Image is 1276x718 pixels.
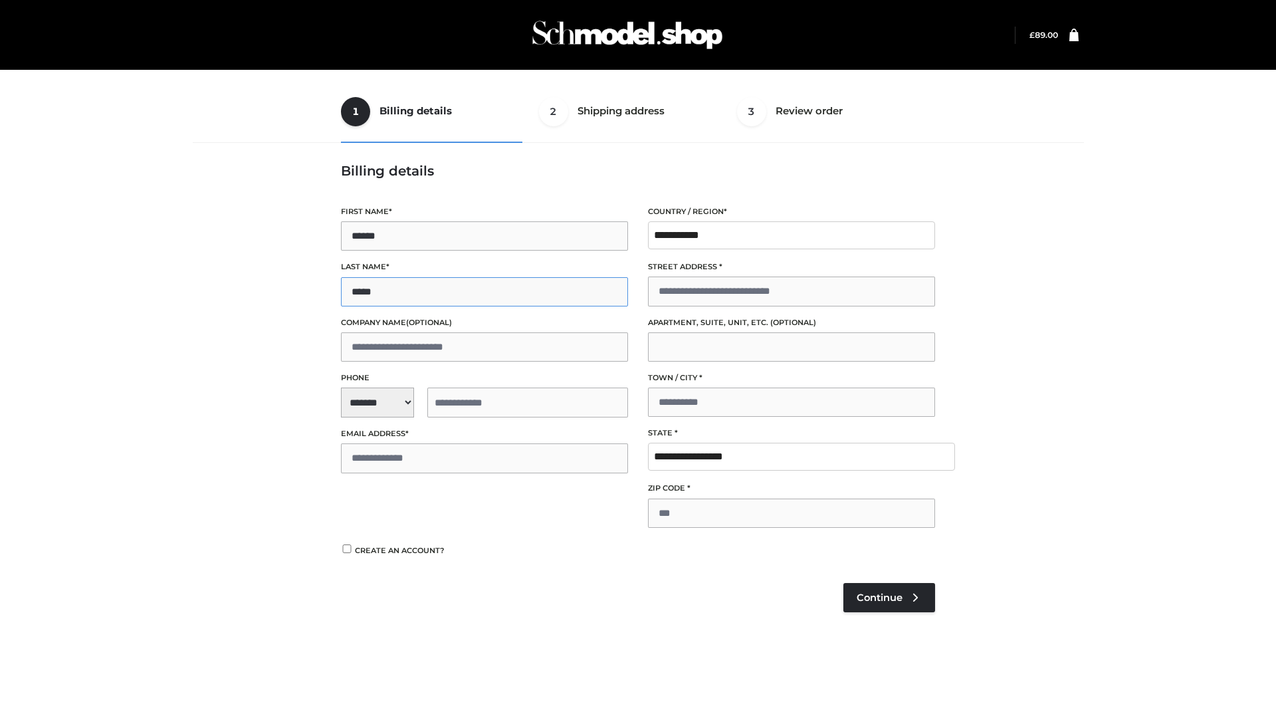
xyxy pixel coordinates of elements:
span: (optional) [770,318,816,327]
label: Last name [341,261,628,273]
a: Continue [843,583,935,612]
input: Create an account? [341,544,353,553]
label: State [648,427,935,439]
bdi: 89.00 [1029,30,1058,40]
span: £ [1029,30,1035,40]
span: (optional) [406,318,452,327]
label: First name [341,205,628,218]
label: Country / Region [648,205,935,218]
label: Email address [341,427,628,440]
label: Town / City [648,372,935,384]
span: Continue [857,592,903,604]
img: Schmodel Admin 964 [528,9,727,61]
label: Street address [648,261,935,273]
a: £89.00 [1029,30,1058,40]
h3: Billing details [341,163,935,179]
label: ZIP Code [648,482,935,495]
label: Phone [341,372,628,384]
label: Apartment, suite, unit, etc. [648,316,935,329]
label: Company name [341,316,628,329]
span: Create an account? [355,546,445,555]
